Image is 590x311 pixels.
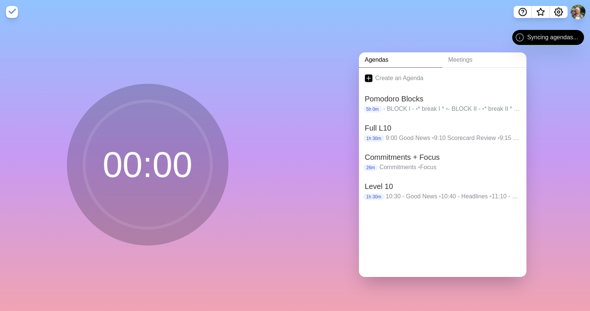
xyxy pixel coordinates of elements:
a: Meetings [442,52,526,68]
p: 26m [363,164,378,171]
span: • [432,135,434,141]
p: 5h 0m [363,106,382,113]
span: Syncing agendas... [527,33,578,42]
h2: Full L10 [365,122,520,134]
p: - BLOCK I - * break I * - BLOCK II - * break II * - BLOCK III- * break III* - BLOCK IV - * break ... [383,104,520,113]
a: Create an Agenda [359,68,526,89]
span: • [498,135,500,141]
button: Help [514,6,532,18]
span: • [446,106,448,112]
span: • [489,193,492,199]
span: • [482,106,485,112]
p: 9:00 Good News 9:10 Scorecard Review 9:15 Priorities Review 9:20 Headlines 9:40 To-Dos 9:45 IDS P... [386,134,520,143]
a: Agendas [359,52,442,68]
p: Commitments Focus [379,163,520,172]
button: Settings [550,6,568,18]
h2: Level 10 [365,181,520,192]
span: • [416,106,418,112]
p: 1h 30m [363,193,384,200]
button: What’s new [532,6,550,18]
span: • [439,193,441,199]
p: 1h 30m [363,135,384,142]
img: timeblocks logo [6,6,18,18]
p: 10:30 - Good News 10:40 - Headlines 11:10 - To-Dos 11:15 - IDS Prioritization 11:20 - IDS Discuss... [386,192,520,201]
span: • [418,164,420,170]
h2: Pomodoro Blocks [365,93,520,104]
h2: Commitments + Focus [365,152,520,163]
